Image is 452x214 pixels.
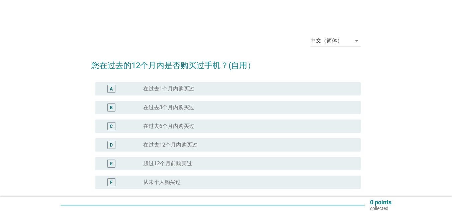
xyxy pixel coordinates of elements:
div: A [110,85,113,92]
div: B [110,104,113,111]
label: 在过去12个月内购买过 [143,142,197,148]
div: D [110,142,113,149]
i: arrow_drop_down [353,37,361,45]
div: F [110,179,113,186]
label: 在过去6个月内购买过 [143,123,194,130]
p: 0 points [370,199,391,205]
div: C [110,123,113,130]
label: 在过去3个月内购买过 [143,104,194,111]
div: E [110,160,113,167]
div: 中文（简体） [310,38,343,44]
p: collected [370,205,391,211]
h2: 您在过去的12个月内是否购买过手机？(自用） [91,53,361,71]
label: 从未个人购买过 [143,179,181,186]
label: 在过去1个月内购买过 [143,85,194,92]
label: 超过12个月前购买过 [143,160,192,167]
